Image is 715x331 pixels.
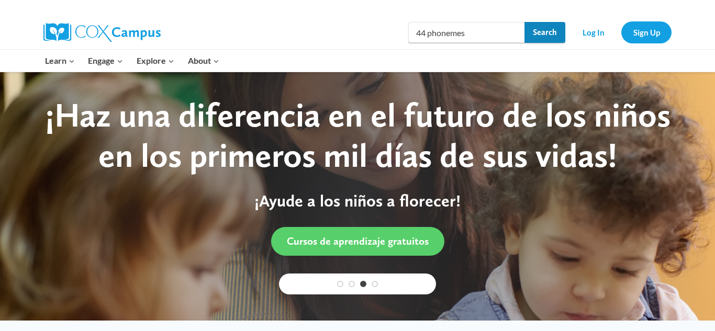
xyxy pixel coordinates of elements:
[621,21,672,43] a: Sign Up
[372,281,378,287] a: 4
[360,281,366,287] a: 3
[181,50,226,72] button: Child menu of About
[271,227,444,256] a: Cursos de aprendizaje gratuitos
[408,22,565,43] input: Search Cox Campus
[30,191,685,211] p: ¡Ayude a los niños a florecer!
[571,21,616,43] a: Log In
[82,50,130,72] button: Child menu of Engage
[287,235,429,247] span: Cursos de aprendizaje gratuitos
[130,50,181,72] button: Child menu of Explore
[524,22,565,43] input: Search
[38,50,226,72] nav: Primary Navigation
[30,95,685,176] div: ¡Haz una diferencia en el futuro de los niños en los primeros mil días de sus vidas!
[38,50,82,72] button: Child menu of Learn
[349,281,355,287] a: 2
[43,23,161,42] img: Cox Campus
[337,281,343,287] a: 1
[571,21,672,43] nav: Secondary Navigation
